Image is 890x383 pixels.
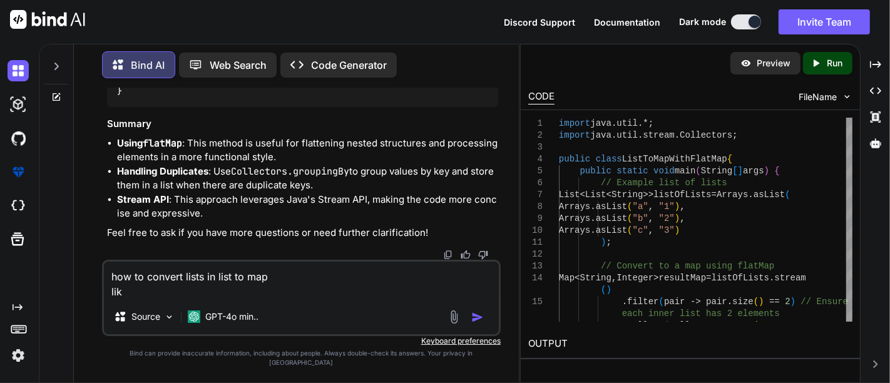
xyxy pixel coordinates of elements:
span: Collectors [670,320,722,330]
span: 2 [785,297,790,307]
span: < [575,273,580,283]
span: Discord Support [504,17,575,28]
p: Feel free to ask if you have more questions or need further clarification! [107,226,498,240]
span: ( [659,297,664,307]
span: . [727,297,732,307]
span: // Example list of lists [601,178,728,188]
div: CODE [528,89,555,105]
span: resultMap [659,273,707,283]
span: ) [601,237,606,247]
span: ) [675,225,680,235]
span: ) [675,202,680,212]
img: dislike [478,250,488,260]
div: 15 [528,296,543,308]
p: Run [827,57,842,69]
span: . [611,130,616,140]
span: [ [733,166,738,176]
strong: Stream API [117,193,169,205]
strong: Handling Duplicates [117,165,208,177]
span: ( [628,213,633,223]
span: . [622,320,627,330]
span: "2" [659,213,675,223]
span: , [648,213,653,223]
p: Keyboard preferences [102,336,501,346]
span: > [654,273,659,283]
textarea: how to convert lists in list to map lik [104,262,499,299]
h2: OUTPUT [521,329,860,359]
span: . [622,297,627,307]
span: ( [664,320,669,330]
span: util [617,118,638,128]
div: 11 [528,237,543,248]
img: like [461,250,471,260]
span: . [675,130,680,140]
img: darkChat [8,60,29,81]
span: stream [643,130,675,140]
span: == [769,297,780,307]
img: cloudideIcon [8,195,29,217]
span: "b" [633,213,648,223]
span: asList [596,213,627,223]
div: 16 [528,320,543,332]
span: ( [628,202,633,212]
span: ( [785,190,790,200]
span: ; [733,130,738,140]
p: Code Generator [311,58,387,73]
div: 6 [528,177,543,189]
span: size [733,297,754,307]
h3: Summary [107,117,498,131]
img: chevron down [842,91,852,102]
span: listOfLists [654,190,712,200]
span: { [775,166,780,176]
span: , [680,202,685,212]
div: 1 [528,118,543,130]
span: // Convert to a map using flatMap [601,261,775,271]
div: 8 [528,201,543,213]
img: premium [8,161,29,183]
span: ListToMapWithFlatMap [622,154,727,164]
img: icon [471,311,484,324]
span: . [591,202,596,212]
span: ( [754,320,759,330]
button: Invite Team [779,9,870,34]
div: 14 [528,272,543,284]
span: Map [559,273,575,283]
span: < [606,190,611,200]
span: java [591,118,612,128]
img: Pick Models [164,312,175,322]
span: toMap [727,320,754,330]
span: static [617,166,648,176]
span: String [611,190,643,200]
img: copy [443,250,453,260]
span: ( [628,225,633,235]
span: Arrays [717,190,748,200]
span: asList [596,225,627,235]
img: settings [8,345,29,366]
span: asList [596,202,627,212]
span: ] [738,166,743,176]
div: 12 [528,248,543,260]
span: public [559,154,590,164]
span: Integer [617,273,654,283]
span: List [559,190,580,200]
span: , [648,202,653,212]
span: "3" [659,225,675,235]
p: Web Search [210,58,267,73]
span: ) [764,166,769,176]
p: Bind can provide inaccurate information, including about people. Always double-check its answers.... [102,349,501,367]
span: . [749,190,754,200]
span: "c" [633,225,648,235]
span: . [591,213,596,223]
span: args [743,166,764,176]
img: GPT-4o mini [188,310,200,323]
span: ) [675,213,680,223]
span: < [580,190,585,200]
span: import [559,118,590,128]
img: Bind AI [10,10,85,29]
div: 4 [528,153,543,165]
li: : Use to group values by key and store them in a list when there are duplicate keys. [117,165,498,193]
span: ; [606,237,611,247]
code: flatMap [143,137,182,150]
button: Documentation [594,16,660,29]
img: preview [740,58,752,69]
